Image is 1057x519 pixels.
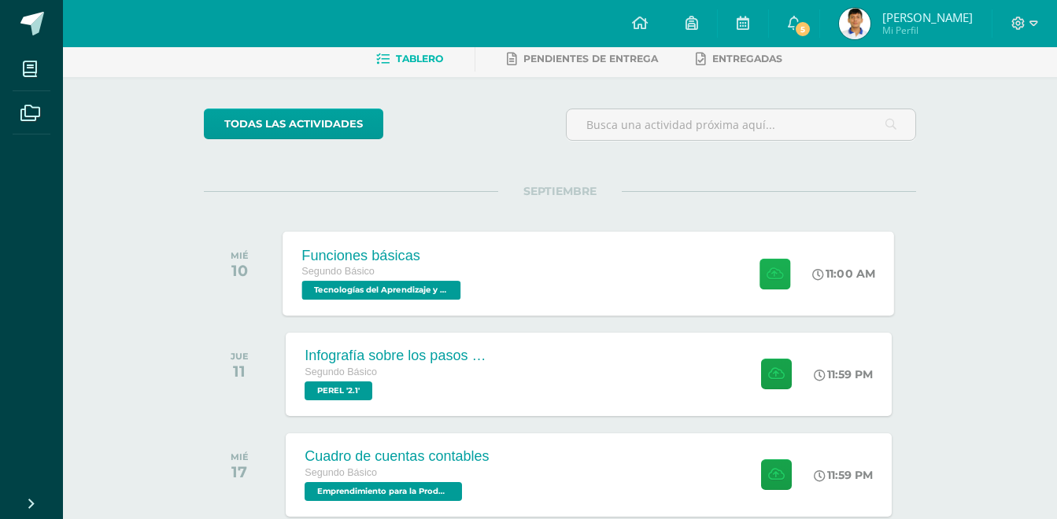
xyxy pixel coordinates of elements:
div: 11:59 PM [814,468,873,482]
img: f732e6a006f256a959c55d843ad3f1b6.png [839,8,870,39]
span: Segundo Básico [305,366,377,377]
div: Funciones básicas [302,247,465,263]
a: Pendientes de entrega [507,46,658,72]
div: 10 [231,261,249,280]
span: Segundo Básico [302,266,375,277]
span: [PERSON_NAME] [882,9,973,25]
span: Mi Perfil [882,24,973,37]
input: Busca una actividad próxima aquí... [567,109,915,140]
div: MIÉ [231,250,249,261]
span: Entregadas [712,53,782,64]
span: Segundo Básico [305,467,377,478]
div: Infografía sobre los pasos para una buena confesión [305,348,493,364]
div: 11:00 AM [813,267,876,281]
div: 11 [231,362,249,381]
a: Entregadas [696,46,782,72]
div: 17 [231,462,249,481]
span: Tecnologías del Aprendizaje y la Comunicación '2.1' [302,281,461,300]
span: Pendientes de entrega [523,53,658,64]
div: MIÉ [231,451,249,462]
div: 11:59 PM [814,367,873,381]
div: JUE [231,351,249,362]
span: Tablero [396,53,443,64]
span: SEPTIEMBRE [498,184,622,198]
span: 5 [794,20,811,38]
a: todas las Actividades [204,109,383,139]
a: Tablero [376,46,443,72]
span: PEREL '2.1' [305,381,372,400]
div: Cuadro de cuentas contables [305,448,489,465]
span: Emprendimiento para la Productividad '2.1' [305,482,462,501]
